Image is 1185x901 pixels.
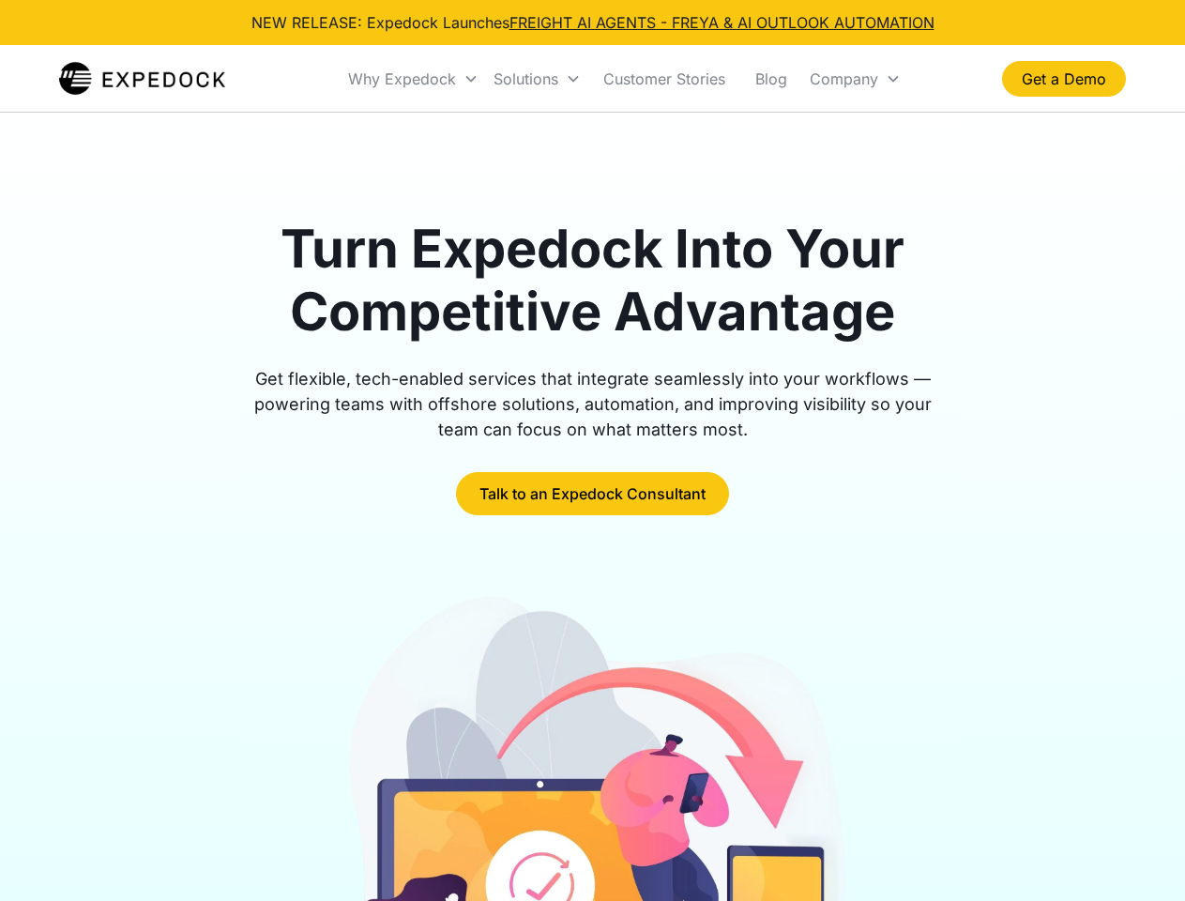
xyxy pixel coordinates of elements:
[494,69,558,88] div: Solutions
[251,11,934,34] div: NEW RELEASE: Expedock Launches
[509,13,934,32] a: FREIGHT AI AGENTS - FREYA & AI OUTLOOK AUTOMATION
[233,366,953,442] div: Get flexible, tech-enabled services that integrate seamlessly into your workflows — powering team...
[740,47,802,111] a: Blog
[486,47,588,111] div: Solutions
[233,218,953,344] h1: Turn Expedock Into Your Competitive Advantage
[59,60,225,98] a: home
[456,472,729,515] a: Talk to an Expedock Consultant
[1091,811,1185,901] iframe: Chat Widget
[810,69,878,88] div: Company
[802,47,908,111] div: Company
[59,60,225,98] img: Expedock Logo
[588,47,740,111] a: Customer Stories
[341,47,486,111] div: Why Expedock
[348,69,456,88] div: Why Expedock
[1002,61,1126,97] a: Get a Demo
